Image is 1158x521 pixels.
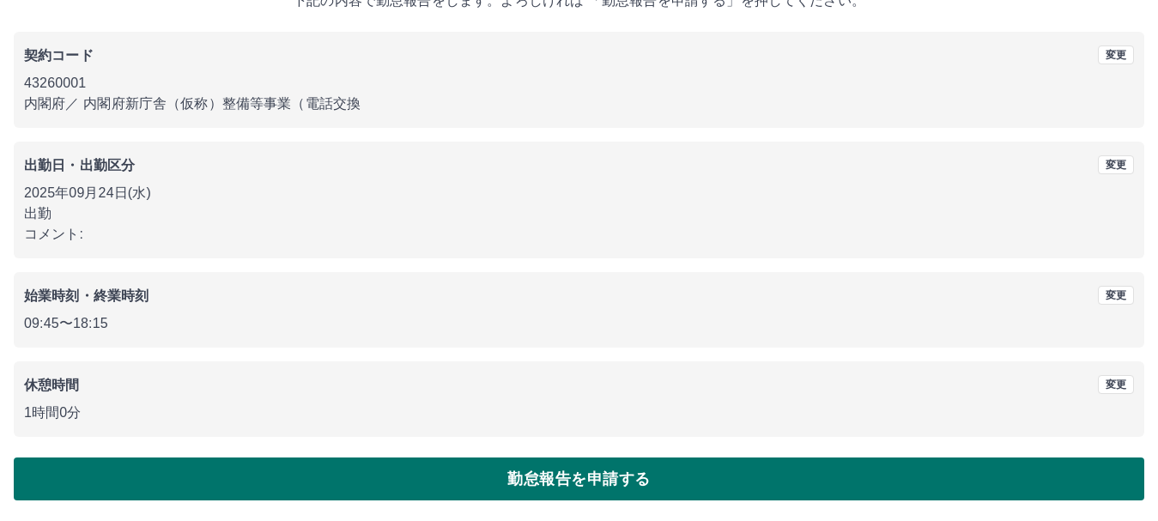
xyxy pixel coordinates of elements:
[24,183,1134,203] p: 2025年09月24日(水)
[24,288,149,303] b: 始業時刻・終業時刻
[24,158,135,173] b: 出勤日・出勤区分
[14,457,1144,500] button: 勤怠報告を申請する
[24,378,80,392] b: 休憩時間
[24,224,1134,245] p: コメント:
[1098,45,1134,64] button: 変更
[24,73,1134,94] p: 43260001
[24,313,1134,334] p: 09:45 〜 18:15
[1098,155,1134,174] button: 変更
[24,403,1134,423] p: 1時間0分
[24,94,1134,114] p: 内閣府 ／ 内閣府新庁舎（仮称）整備等事業（電話交換
[1098,286,1134,305] button: 変更
[24,48,94,63] b: 契約コード
[24,203,1134,224] p: 出勤
[1098,375,1134,394] button: 変更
